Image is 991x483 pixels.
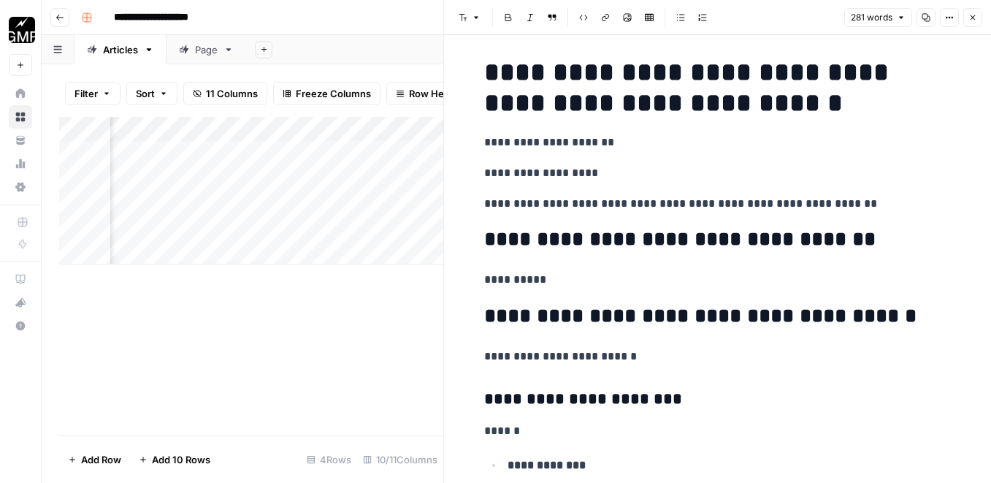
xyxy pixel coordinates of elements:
div: 10/11 Columns [357,448,443,471]
img: Growth Marketing Pro Logo [9,17,35,43]
div: 4 Rows [301,448,357,471]
button: Sort [126,82,177,105]
a: Home [9,82,32,105]
a: Your Data [9,129,32,152]
button: 11 Columns [183,82,267,105]
button: Add 10 Rows [130,448,219,471]
button: Filter [65,82,120,105]
span: Freeze Columns [296,86,371,101]
div: What's new? [9,292,31,313]
span: Filter [74,86,98,101]
a: Browse [9,105,32,129]
span: Add 10 Rows [152,452,210,467]
button: What's new? [9,291,32,314]
span: 281 words [851,11,892,24]
a: Usage [9,152,32,175]
button: Help + Support [9,314,32,338]
button: Freeze Columns [273,82,380,105]
div: Articles [103,42,138,57]
button: Add Row [59,448,130,471]
a: AirOps Academy [9,267,32,291]
a: Articles [74,35,167,64]
span: Add Row [81,452,121,467]
span: 11 Columns [206,86,258,101]
span: Sort [136,86,155,101]
a: Settings [9,175,32,199]
button: Row Height [386,82,471,105]
button: Workspace: Growth Marketing Pro [9,12,32,48]
span: Row Height [409,86,462,101]
button: 281 words [844,8,912,27]
div: Page [195,42,218,57]
a: Page [167,35,246,64]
